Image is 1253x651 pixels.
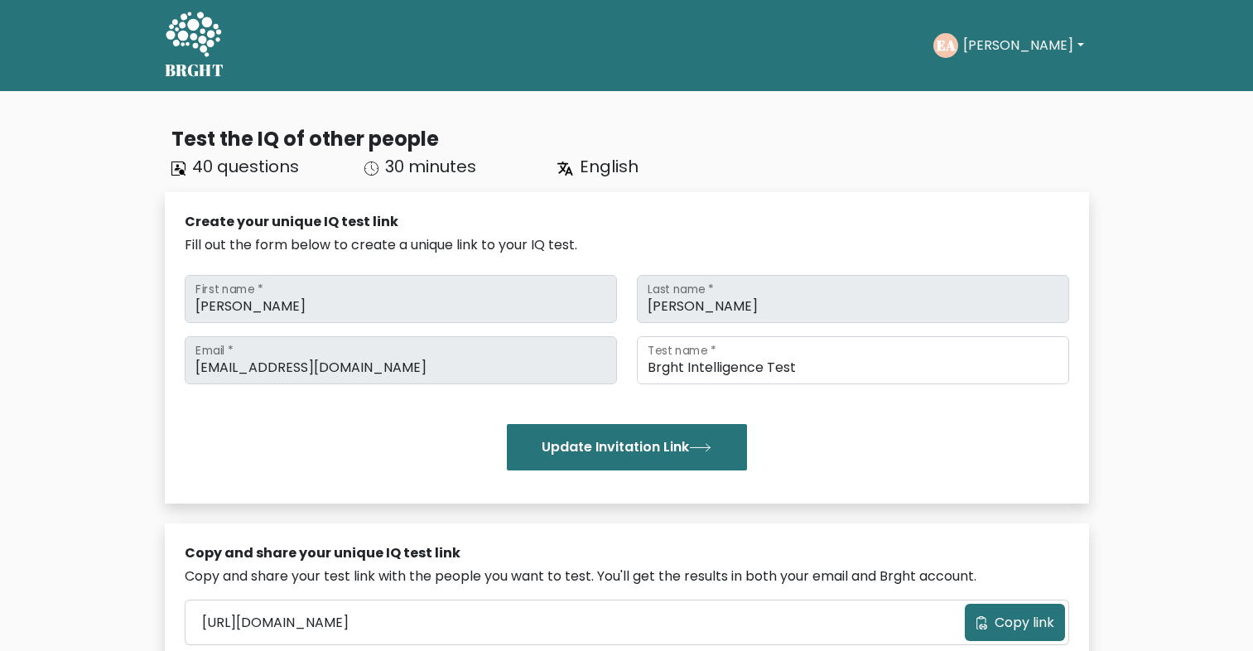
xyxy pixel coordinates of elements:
[937,36,956,55] text: EA
[958,35,1088,56] button: [PERSON_NAME]
[185,212,1069,232] div: Create your unique IQ test link
[192,155,299,178] span: 40 questions
[185,543,1069,563] div: Copy and share your unique IQ test link
[637,336,1069,384] input: Test name
[185,336,617,384] input: Email
[385,155,476,178] span: 30 minutes
[507,424,747,470] button: Update Invitation Link
[171,124,1089,154] div: Test the IQ of other people
[165,60,224,80] h5: BRGHT
[185,275,617,323] input: First name
[637,275,1069,323] input: Last name
[995,613,1054,633] span: Copy link
[165,7,224,84] a: BRGHT
[580,155,639,178] span: English
[965,604,1065,641] button: Copy link
[185,567,1069,586] div: Copy and share your test link with the people you want to test. You'll get the results in both yo...
[185,235,1069,255] div: Fill out the form below to create a unique link to your IQ test.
